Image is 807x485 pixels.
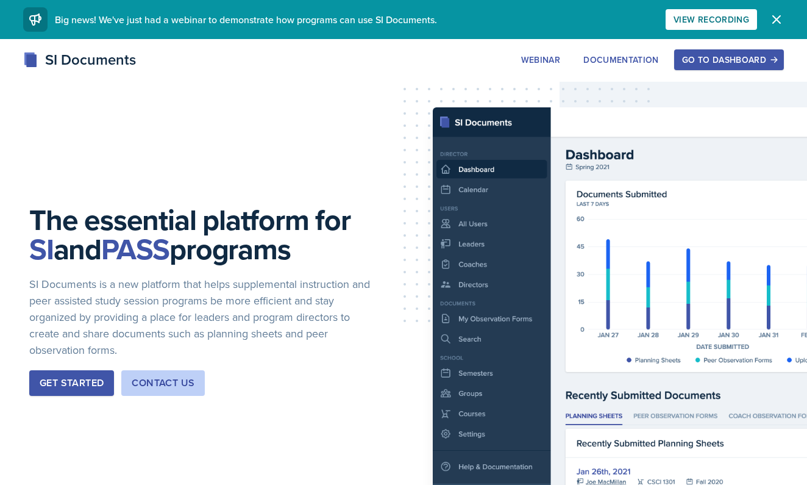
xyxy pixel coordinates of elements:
[682,55,776,65] div: Go to Dashboard
[55,13,437,26] span: Big news! We've just had a webinar to demonstrate how programs can use SI Documents.
[121,370,205,396] button: Contact Us
[674,15,749,24] div: View Recording
[521,55,560,65] div: Webinar
[29,370,114,396] button: Get Started
[23,49,136,71] div: SI Documents
[132,376,194,390] div: Contact Us
[674,49,784,70] button: Go to Dashboard
[666,9,757,30] button: View Recording
[40,376,104,390] div: Get Started
[583,55,659,65] div: Documentation
[575,49,667,70] button: Documentation
[513,49,568,70] button: Webinar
